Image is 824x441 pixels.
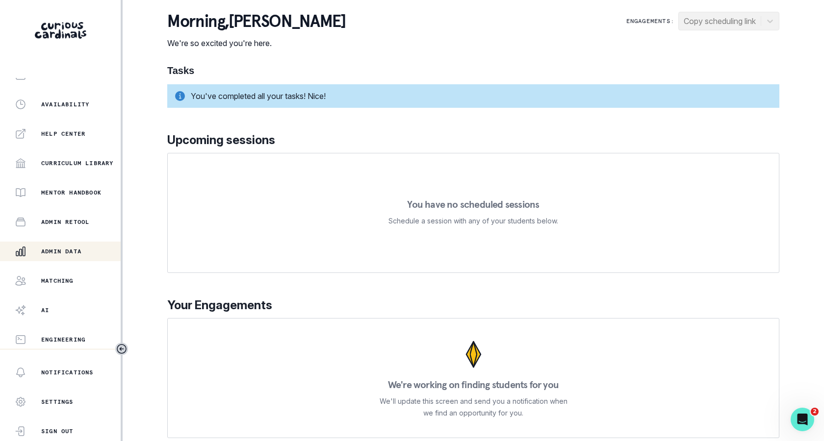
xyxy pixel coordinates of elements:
p: Notifications [41,368,94,376]
p: Upcoming sessions [167,131,779,149]
p: Engagements: [626,17,674,25]
p: Admin Retool [41,218,89,226]
p: Sign Out [41,427,74,435]
button: Toggle sidebar [115,343,128,355]
p: Matching [41,277,74,285]
p: Schedule a session with any of your students below. [388,215,558,227]
p: We're working on finding students for you [388,380,559,390]
p: Admin Data [41,247,81,255]
img: Curious Cardinals Logo [35,22,86,39]
p: Help Center [41,130,85,138]
p: Your Engagements [167,296,779,314]
div: You've completed all your tasks! Nice! [167,84,779,108]
iframe: Intercom live chat [791,408,814,431]
p: We'll update this screen and send you a notification when we find an opportunity for you. [379,395,567,419]
p: Curriculum Library [41,159,114,167]
p: AI [41,306,49,314]
p: morning , [PERSON_NAME] [167,12,345,31]
h1: Tasks [167,65,779,76]
p: We're so excited you're here. [167,37,345,49]
span: 2 [811,408,819,416]
p: Availability [41,100,89,108]
p: Engineering [41,336,85,343]
p: Settings [41,398,74,406]
p: You have no scheduled sessions [407,199,539,209]
p: Mentor Handbook [41,189,102,196]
